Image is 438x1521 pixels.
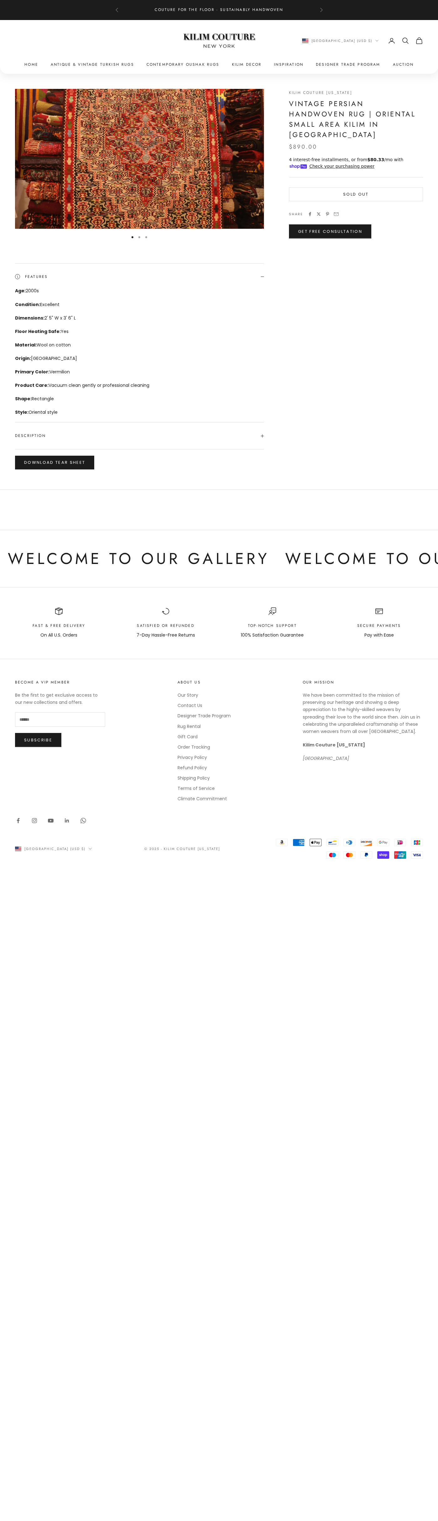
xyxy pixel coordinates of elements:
[15,301,258,308] p: Excellent
[334,212,339,217] a: Share by email
[393,61,414,68] a: Auction
[15,89,264,229] div: Item 1 of 3
[15,355,31,361] strong: Origin:
[303,755,349,761] em: [GEOGRAPHIC_DATA]
[289,187,423,201] button: Sold out
[178,692,198,698] a: Our Story
[302,38,379,44] button: Change country or currency
[137,622,195,629] p: Satisfied or Refunded
[178,754,207,760] a: Privacy Policy
[15,368,258,376] p: Vermilion
[15,396,32,402] strong: Shape:
[15,733,61,747] button: Subscribe
[15,288,26,294] strong: Age:
[144,846,220,852] p: © 2025 - Kilim Couture [US_STATE]
[241,622,304,629] p: Top-Notch support
[178,679,231,685] p: About Us
[24,61,38,68] a: Home
[15,328,61,335] strong: Floor Heating Safe:
[303,692,423,735] p: We have been committed to the mission of preserving our heritage and showing a deep appreciation ...
[64,817,70,824] a: Follow on LinkedIn
[178,796,227,802] a: Climate Commitment
[15,382,49,388] strong: Product Care:
[33,632,85,639] p: On All U.S. Orders
[15,341,258,349] p: Wool on cotton
[303,679,423,685] p: Our Mission
[241,632,304,639] p: 100% Satisfaction Guarantee
[303,742,365,748] strong: Kilim Couture [US_STATE]
[15,264,264,290] summary: Features
[31,817,38,824] a: Follow on Instagram
[15,61,423,68] nav: Primary navigation
[178,723,201,730] a: Rug Rental
[289,224,371,238] a: Get Free Consultation
[15,409,28,415] strong: Style:
[178,702,202,709] a: Contact Us
[180,26,258,56] img: Logo of Kilim Couture New York
[155,7,283,13] p: Couture for the Floor · Sustainably Handwoven
[15,409,258,416] p: Oriental style
[8,546,270,571] p: Welcome to Our Gallery
[316,212,321,217] a: Share on Twitter
[15,692,105,706] p: Be the first to get exclusive access to our new collections and offers.
[302,37,423,44] nav: Secondary navigation
[357,632,401,639] p: Pay with Ease
[289,211,303,217] span: Share
[232,61,262,68] summary: Kilim Decor
[178,713,231,719] a: Designer Trade Program
[289,142,317,151] sale-price: $890.00
[15,287,258,294] p: 2000s
[15,382,258,389] p: Vacuum clean gently or professional cleaning
[307,212,312,217] a: Share on Facebook
[137,632,195,639] p: 7-Day Hassle-Free Returns
[178,785,215,791] a: Terms of Service
[178,734,198,740] a: Gift Card
[15,395,258,402] p: Rectangle
[15,607,103,638] div: Item 1 of 4
[33,622,85,629] p: Fast & Free Delivery
[147,61,219,68] a: Contemporary Oushak Rugs
[325,212,330,217] a: Share on Pinterest
[15,274,48,280] span: Features
[15,847,21,851] img: United States
[274,61,303,68] a: Inspiration
[15,422,264,449] summary: Description
[357,622,401,629] p: Secure Payments
[15,301,40,308] strong: Condition:
[15,846,92,852] button: Change country or currency
[289,99,423,140] h1: Vintage Persian Handwoven Rug | Oriental Small Area Kilim in [GEOGRAPHIC_DATA]
[15,315,258,322] p: 2' 5" W x 3' 6" L
[15,817,21,824] a: Follow on Facebook
[335,607,423,638] div: Item 4 of 4
[229,607,317,638] div: Item 3 of 4
[15,89,264,229] img: traditional, oriental and luxury hand-knotted Persian rug with classic Persian motifs and pattern...
[15,315,44,321] strong: Dimensions:
[51,61,134,68] a: Antique & Vintage Turkish Rugs
[178,744,210,750] a: Order Tracking
[122,607,210,638] div: Item 2 of 4
[48,817,54,824] a: Follow on YouTube
[15,369,49,375] strong: Primary Color:
[15,355,258,362] p: [GEOGRAPHIC_DATA]
[15,679,105,685] p: Become a VIP Member
[178,775,210,781] a: Shipping Policy
[24,846,85,852] span: [GEOGRAPHIC_DATA] (USD $)
[302,38,308,43] img: United States
[15,433,46,439] span: Description
[15,342,37,348] strong: Material:
[80,817,86,824] a: Follow on WhatsApp
[289,90,352,95] a: Kilim Couture [US_STATE]
[15,328,258,335] p: Yes
[15,456,94,469] button: Download Tear Sheet
[178,765,207,771] a: Refund Policy
[312,38,373,44] span: [GEOGRAPHIC_DATA] (USD $)
[316,61,380,68] a: Designer Trade Program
